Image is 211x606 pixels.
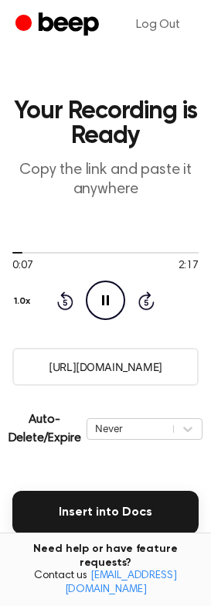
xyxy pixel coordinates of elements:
[12,491,199,534] button: Insert into Docs
[15,10,103,40] a: Beep
[95,421,165,436] div: Never
[12,99,199,148] h1: Your Recording is Ready
[12,258,32,274] span: 0:07
[121,6,196,43] a: Log Out
[9,570,202,597] span: Contact us
[12,288,36,315] button: 1.0x
[65,570,177,595] a: [EMAIL_ADDRESS][DOMAIN_NAME]
[12,161,199,199] p: Copy the link and paste it anywhere
[9,410,81,448] p: Auto-Delete/Expire
[179,258,199,274] span: 2:17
